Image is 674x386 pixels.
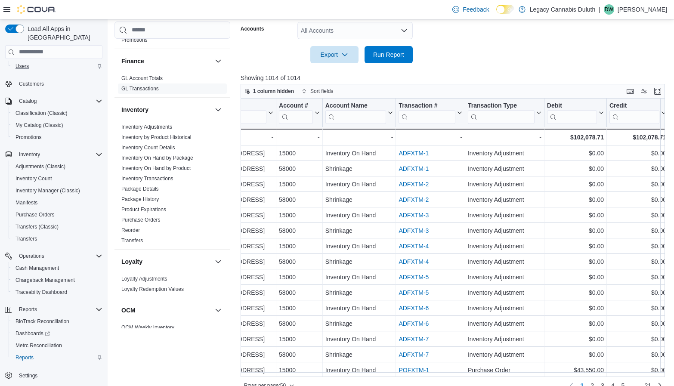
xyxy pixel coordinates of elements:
[15,251,48,261] button: Operations
[609,303,666,313] div: $0.00
[121,144,175,151] span: Inventory Count Details
[205,179,273,189] div: [STREET_ADDRESS]
[609,256,666,267] div: $0.00
[325,132,393,142] div: -
[468,318,541,329] div: Inventory Adjustment
[609,132,666,142] div: $102,078.71
[9,340,106,352] button: Metrc Reconciliation
[12,316,102,327] span: BioTrack Reconciliation
[15,265,59,272] span: Cash Management
[468,303,541,313] div: Inventory Adjustment
[213,56,223,66] button: Finance
[12,340,102,351] span: Metrc Reconciliation
[609,102,666,124] button: Credit
[625,86,635,96] button: Keyboard shortcuts
[399,243,429,250] a: ADFXTM-4
[652,86,663,96] button: Enter fullscreen
[2,303,106,315] button: Reports
[325,272,393,282] div: Inventory On Hand
[19,253,44,259] span: Operations
[121,306,211,315] button: OCM
[12,120,102,130] span: My Catalog (Classic)
[399,181,429,188] a: ADFXTM-2
[298,86,337,96] button: Sort fields
[15,370,102,380] span: Settings
[205,287,273,298] div: [STREET_ADDRESS]
[12,108,71,118] a: Classification (Classic)
[15,342,62,349] span: Metrc Reconciliation
[547,303,604,313] div: $0.00
[9,352,106,364] button: Reports
[399,320,429,327] a: ADFXTM-6
[15,223,59,230] span: Transfers (Classic)
[121,85,159,92] span: GL Transactions
[121,57,144,65] h3: Finance
[399,132,462,142] div: -
[15,122,63,129] span: My Catalog (Classic)
[547,148,604,158] div: $0.00
[15,96,102,106] span: Catalog
[2,148,106,161] button: Inventory
[121,276,167,282] a: Loyalty Adjustments
[12,108,102,118] span: Classification (Classic)
[205,164,273,174] div: [STREET_ADDRESS]
[12,316,73,327] a: BioTrack Reconciliation
[12,287,102,297] span: Traceabilty Dashboard
[12,185,83,196] a: Inventory Manager (Classic)
[205,318,273,329] div: [STREET_ADDRESS]
[15,110,68,117] span: Classification (Classic)
[12,340,65,351] a: Metrc Reconciliation
[9,233,106,245] button: Transfers
[325,164,393,174] div: Shrinkage
[468,272,541,282] div: Inventory Adjustment
[15,63,29,70] span: Users
[609,195,666,205] div: $0.00
[399,150,429,157] a: ADFXTM-1
[547,164,604,174] div: $0.00
[468,210,541,220] div: Inventory Adjustment
[12,328,53,339] a: Dashboards
[205,225,273,236] div: [STREET_ADDRESS]
[15,318,69,325] span: BioTrack Reconciliation
[468,102,535,124] div: Transaction Type
[213,305,223,315] button: OCM
[121,186,159,192] a: Package Details
[213,256,223,267] button: Loyalty
[19,372,37,379] span: Settings
[9,197,106,209] button: Manifests
[24,25,102,42] span: Load All Apps in [GEOGRAPHIC_DATA]
[121,227,140,234] span: Reorder
[121,237,143,244] span: Transfers
[12,210,102,220] span: Purchase Orders
[121,306,136,315] h3: OCM
[315,46,353,63] span: Export
[468,225,541,236] div: Inventory Adjustment
[205,132,273,142] div: -
[9,209,106,221] button: Purchase Orders
[205,102,266,110] div: Location
[12,287,71,297] a: Traceabilty Dashboard
[12,352,37,363] a: Reports
[12,328,102,339] span: Dashboards
[468,148,541,158] div: Inventory Adjustment
[310,46,359,63] button: Export
[19,306,37,313] span: Reports
[205,148,273,158] div: [STREET_ADDRESS]
[399,102,455,124] div: Transaction # URL
[121,196,159,202] a: Package History
[9,286,106,298] button: Traceabilty Dashboard
[547,210,604,220] div: $0.00
[121,75,163,82] span: GL Account Totals
[279,225,320,236] div: 58000
[12,234,40,244] a: Transfers
[15,134,42,141] span: Promotions
[449,1,492,18] a: Feedback
[121,165,191,171] a: Inventory On Hand by Product
[12,198,102,208] span: Manifests
[547,102,597,110] div: Debit
[15,175,52,182] span: Inventory Count
[468,102,541,124] button: Transaction Type
[15,251,102,261] span: Operations
[15,79,47,89] a: Customers
[401,27,408,34] button: Open list of options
